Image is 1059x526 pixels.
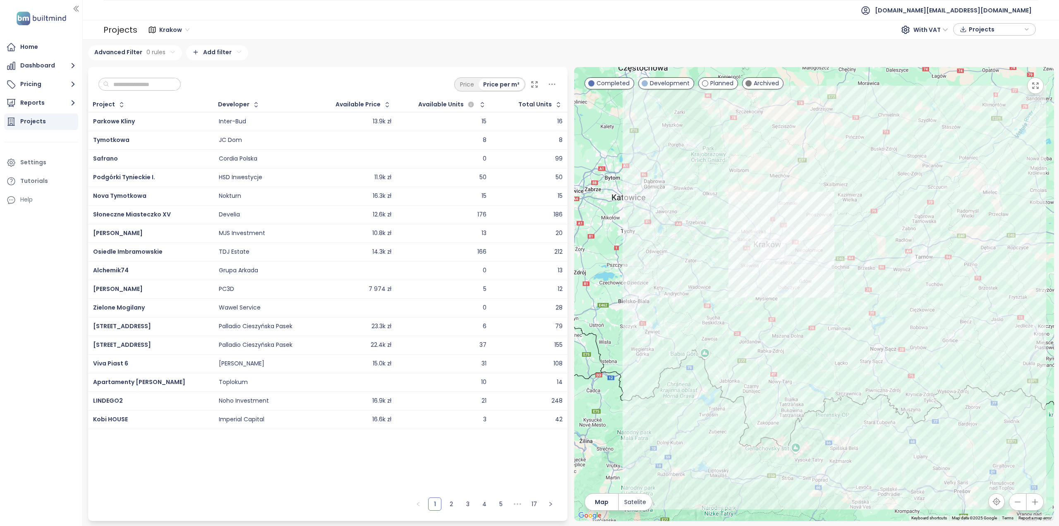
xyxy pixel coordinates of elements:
[93,396,123,405] a: LINDEGO2
[624,497,646,507] span: Satelite
[93,359,128,367] a: Viva Piast 6
[595,497,609,507] span: Map
[952,516,997,520] span: Map data ©2025 Google
[495,498,507,510] a: 5
[219,174,262,181] div: HSD Inwestycje
[527,497,541,511] li: 17
[511,497,524,511] span: •••
[373,360,391,367] div: 15.0k zł
[754,79,779,88] span: Archived
[1002,516,1013,520] a: Terms (opens in new tab)
[93,210,171,219] span: Słoneczne Miasteczko XV
[551,397,563,405] div: 248
[93,247,163,256] a: Osiedle Imbramowskie
[483,323,486,330] div: 6
[93,322,151,330] span: [STREET_ADDRESS]
[482,118,486,125] div: 15
[4,76,78,93] button: Pricing
[93,102,115,107] div: Project
[911,515,947,521] button: Keyboard shortcuts
[482,192,486,200] div: 15
[483,267,486,274] div: 0
[219,137,242,144] div: JC Dom
[576,510,604,521] img: Google
[544,497,557,511] li: Next Page
[373,192,391,200] div: 16.3k zł
[219,192,241,200] div: Nokturn
[558,286,563,293] div: 12
[219,379,248,386] div: Toplokum
[556,174,563,181] div: 50
[461,497,474,511] li: 3
[479,79,524,90] div: Price per m²
[559,137,563,144] div: 8
[478,497,491,511] li: 4
[219,323,292,330] div: Palladio Cieszyńska Pasek
[445,497,458,511] li: 2
[219,360,264,367] div: [PERSON_NAME]
[186,45,248,60] div: Add filter
[103,22,137,38] div: Projects
[93,266,129,274] a: Alchemik74
[518,102,552,107] div: Total Units
[372,248,391,256] div: 14.3k zł
[553,360,563,367] div: 108
[479,174,486,181] div: 50
[554,248,563,256] div: 212
[555,323,563,330] div: 79
[477,211,486,219] div: 176
[528,498,540,510] a: 17
[371,341,391,349] div: 22.4k zł
[511,497,524,511] li: Next 5 Pages
[619,494,652,510] button: Satelite
[483,416,486,423] div: 3
[555,155,563,163] div: 99
[20,42,38,52] div: Home
[4,113,78,130] a: Projects
[4,154,78,171] a: Settings
[4,173,78,190] a: Tutorials
[159,24,189,36] span: Krakow
[372,397,391,405] div: 16.9k zł
[445,498,458,510] a: 2
[219,248,249,256] div: TDJ Estate
[93,415,128,423] a: Kobi HOUSE
[554,341,563,349] div: 155
[494,497,508,511] li: 5
[958,23,1031,36] div: button
[219,304,261,312] div: Wawel Service
[418,100,476,110] div: Available Units
[969,23,1022,36] span: Projects
[93,229,143,237] span: [PERSON_NAME]
[219,155,257,163] div: Cordia Polska
[482,230,486,237] div: 13
[576,510,604,521] a: Open this area in Google Maps (opens a new window)
[93,154,118,163] span: Safrano
[875,0,1032,20] span: [DOMAIN_NAME][EMAIL_ADDRESS][DOMAIN_NAME]
[477,248,486,256] div: 166
[483,304,486,312] div: 0
[20,116,46,127] div: Projects
[556,230,563,237] div: 20
[146,48,165,57] span: 0 rules
[93,136,129,144] a: Tymotkowa
[219,118,246,125] div: Inter-Bud
[93,303,145,312] a: Zielone Mogilany
[429,498,441,510] a: 1
[481,379,486,386] div: 10
[412,497,425,511] button: left
[373,118,391,125] div: 13.9k zł
[93,173,155,181] a: Podgórki Tynieckie I.
[548,502,553,507] span: right
[557,379,563,386] div: 14
[219,397,269,405] div: Noho Investment
[483,286,486,293] div: 5
[553,211,563,219] div: 186
[650,79,690,88] span: Development
[335,102,381,107] div: Available Price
